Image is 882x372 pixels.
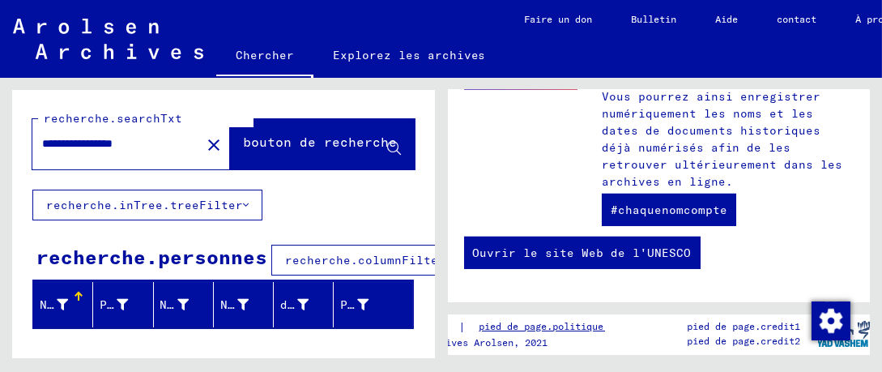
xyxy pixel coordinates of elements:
mat-header-cell: Naissance [214,282,274,327]
div: date de naissance [280,292,333,318]
font: recherche.inTree.treeFilter [46,198,243,212]
div: Prisonnier # [340,292,393,318]
font: #chaquenomcompte [611,203,727,217]
font: Nom de naissance [160,297,277,312]
button: recherche.inTree.treeFilter [32,190,262,220]
mat-header-cell: Prisonnier # [334,282,412,327]
mat-header-cell: Prénom [93,282,153,327]
font: Explorez les archives [333,48,486,62]
a: Ouvrir le site Web de l'UNESCO [464,237,701,269]
font: recherche.columnFilter.filter [285,253,496,267]
font: Naissance [220,297,286,312]
mat-header-cell: date de naissance [274,282,334,327]
font: Ouvrir le site Web de l'UNESCO [473,246,692,260]
font: bouton de recherche [244,134,398,150]
button: bouton de recherche [230,119,415,169]
font: Prénom [100,297,143,312]
font: Bulletin [632,13,677,25]
mat-header-cell: Nom de naissance [154,282,214,327]
a: pied de page.politique de confidentialité [466,319,731,336]
font: Chercher [236,48,294,62]
a: #chaquenomcompte [602,194,736,226]
mat-header-cell: Nom de famille [33,282,93,327]
font: | [458,319,466,334]
font: pied de page.credit2 [688,335,801,347]
mat-icon: close [204,135,224,155]
img: Modifier le consentement [812,301,850,340]
font: Nom de famille [40,297,142,312]
button: recherche.columnFilter.filter [271,245,509,276]
div: Nom de famille [40,292,92,318]
div: Prénom [100,292,152,318]
font: recherche.personnes [36,245,267,269]
font: Souhaitez-vous nous aider à améliorer les archives en ligne ? Rejoignez notre initiative de crowd... [602,21,842,189]
a: Chercher [216,36,313,78]
font: date de naissance [280,297,404,312]
font: Prisonnier # [340,297,428,312]
font: pied de page.politique de confidentialité [479,320,712,332]
div: Naissance [220,292,273,318]
a: Explorez les archives [313,36,505,75]
font: Aide [716,13,739,25]
div: Nom de naissance [160,292,213,318]
font: pied de page.credit1 [688,320,801,332]
font: recherche.searchTxt [44,111,182,126]
font: contact [778,13,817,25]
button: Clair [198,128,230,160]
img: Arolsen_neg.svg [13,19,203,59]
font: Faire un don [525,13,593,25]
